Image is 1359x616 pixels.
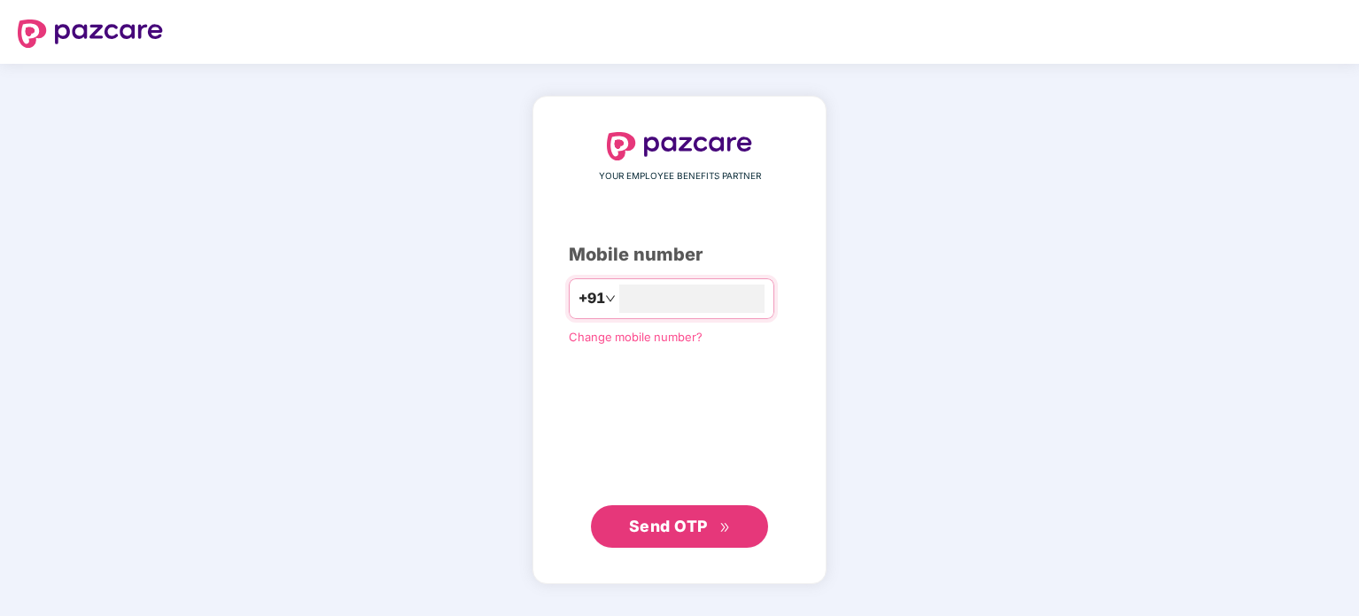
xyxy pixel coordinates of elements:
[607,132,752,160] img: logo
[599,169,761,183] span: YOUR EMPLOYEE BENEFITS PARTNER
[629,517,708,535] span: Send OTP
[18,19,163,48] img: logo
[719,522,731,534] span: double-right
[605,293,616,304] span: down
[569,330,703,344] a: Change mobile number?
[569,241,790,269] div: Mobile number
[579,287,605,309] span: +91
[591,505,768,548] button: Send OTPdouble-right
